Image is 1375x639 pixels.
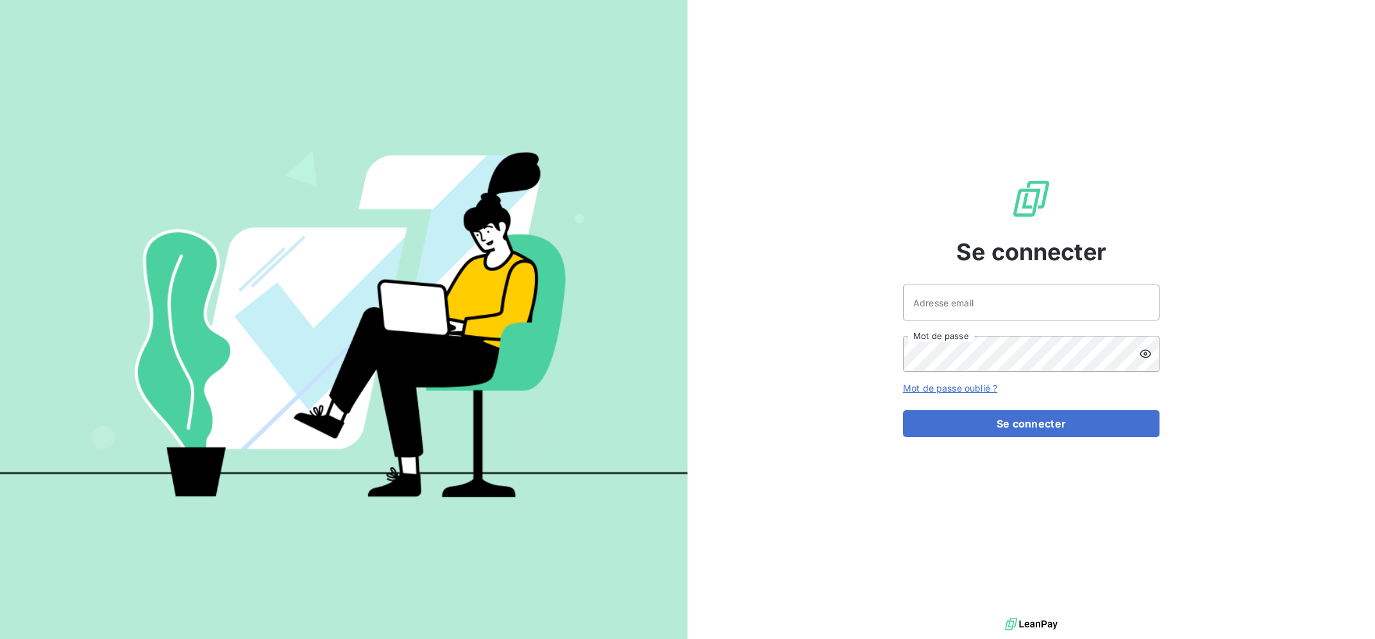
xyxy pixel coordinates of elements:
button: Se connecter [903,410,1160,437]
img: Logo LeanPay [1011,178,1052,219]
span: Se connecter [956,235,1106,269]
input: placeholder [903,285,1160,320]
a: Mot de passe oublié ? [903,383,997,394]
img: logo [1005,615,1058,634]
